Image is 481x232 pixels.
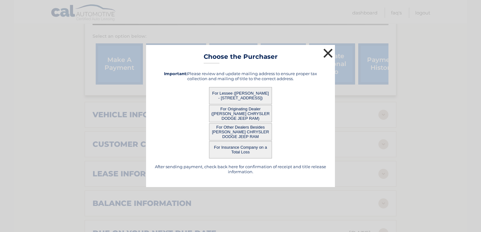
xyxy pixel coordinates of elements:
[209,123,272,141] button: For Other Dealers Besides [PERSON_NAME] CHRYSLER DODGE JEEP RAM
[154,164,327,174] h5: After sending payment, check back here for confirmation of receipt and title release information.
[209,87,272,104] button: For Lessee ([PERSON_NAME] - [STREET_ADDRESS])
[154,71,327,81] h5: Please review and update mailing address to ensure proper tax collection and mailing of title to ...
[204,53,278,64] h3: Choose the Purchaser
[209,141,272,158] button: For Insurance Company on a Total Loss
[164,71,187,76] strong: Important:
[209,105,272,122] button: For Originating Dealer ([PERSON_NAME] CHRYSLER DODGE JEEP RAM)
[322,47,334,59] button: ×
